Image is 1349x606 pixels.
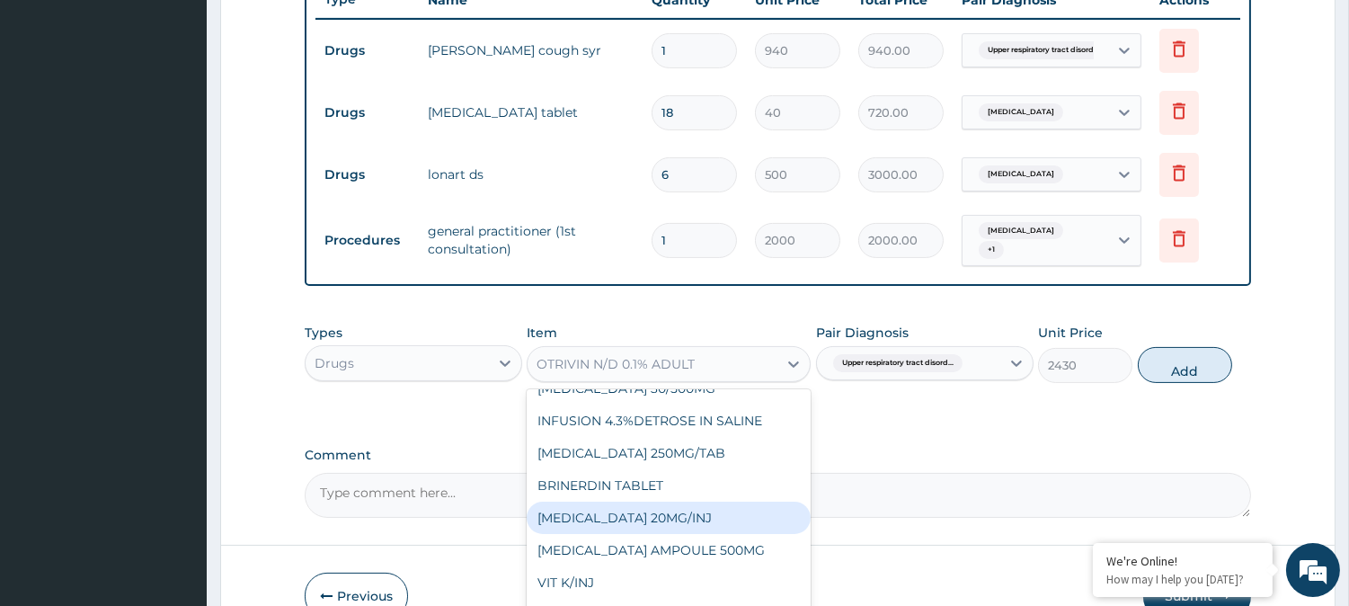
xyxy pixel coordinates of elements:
[527,405,811,437] div: INFUSION 4.3%DETROSE IN SALINE
[9,410,342,473] textarea: Type your message and hit 'Enter'
[93,101,302,124] div: Chat with us now
[33,90,73,135] img: d_794563401_company_1708531726252_794563401
[833,354,963,372] span: Upper respiratory tract disord...
[419,213,643,267] td: general practitioner (1st consultation)
[295,9,338,52] div: Minimize live chat window
[419,94,643,130] td: [MEDICAL_DATA] tablet
[527,566,811,599] div: VIT K/INJ
[1038,324,1103,342] label: Unit Price
[527,437,811,469] div: [MEDICAL_DATA] 250MG/TAB
[419,156,643,192] td: lonart ds
[419,32,643,68] td: [PERSON_NAME] cough syr
[527,534,811,566] div: [MEDICAL_DATA] AMPOULE 500MG
[979,222,1063,240] span: [MEDICAL_DATA]
[315,354,354,372] div: Drugs
[1138,347,1232,383] button: Add
[1106,553,1259,569] div: We're Online!
[315,158,419,192] td: Drugs
[979,103,1063,121] span: [MEDICAL_DATA]
[527,469,811,502] div: BRINERDIN TABLET
[315,96,419,129] td: Drugs
[104,186,248,368] span: We're online!
[315,224,419,257] td: Procedures
[527,324,557,342] label: Item
[816,324,909,342] label: Pair Diagnosis
[305,448,1251,463] label: Comment
[315,34,419,67] td: Drugs
[979,41,1108,59] span: Upper respiratory tract disord...
[979,241,1004,259] span: + 1
[527,502,811,534] div: [MEDICAL_DATA] 20MG/INJ
[537,355,695,373] div: OTRIVIN N/D 0.1% ADULT
[305,325,342,341] label: Types
[1106,572,1259,587] p: How may I help you today?
[979,165,1063,183] span: [MEDICAL_DATA]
